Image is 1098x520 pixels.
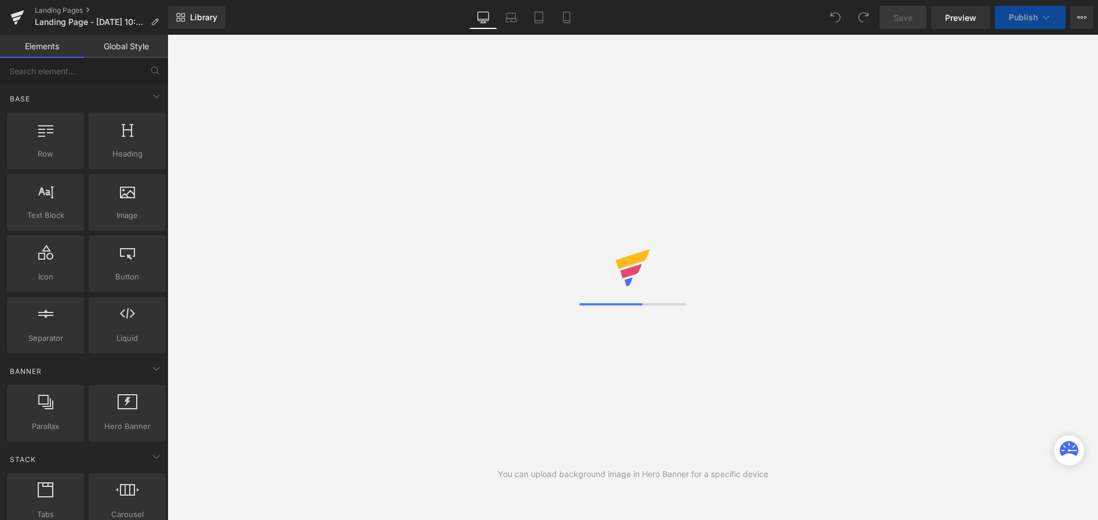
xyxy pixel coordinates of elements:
span: Hero Banner [92,420,162,432]
span: Separator [10,332,81,344]
span: Save [893,12,913,24]
a: New Library [168,6,225,29]
span: Preview [945,12,976,24]
a: Desktop [469,6,497,29]
span: Stack [9,454,37,465]
button: Undo [824,6,847,29]
span: Heading [92,148,162,160]
span: Banner [9,366,43,377]
button: More [1070,6,1093,29]
span: Landing Page - [DATE] 10:40:38 [35,17,146,27]
a: Mobile [553,6,581,29]
span: Liquid [92,332,162,344]
a: Tablet [525,6,553,29]
span: Parallax [10,420,81,432]
button: Publish [995,6,1066,29]
span: Button [92,271,162,283]
span: Publish [1009,13,1038,22]
span: Library [190,12,217,23]
a: Laptop [497,6,525,29]
span: Image [92,209,162,221]
a: Preview [931,6,990,29]
button: Redo [852,6,875,29]
span: Row [10,148,81,160]
a: Global Style [84,35,168,58]
span: Text Block [10,209,81,221]
span: Icon [10,271,81,283]
a: Landing Pages [35,6,168,15]
span: Base [9,93,31,104]
div: You can upload background image in Hero Banner for a specific device [498,468,768,481]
